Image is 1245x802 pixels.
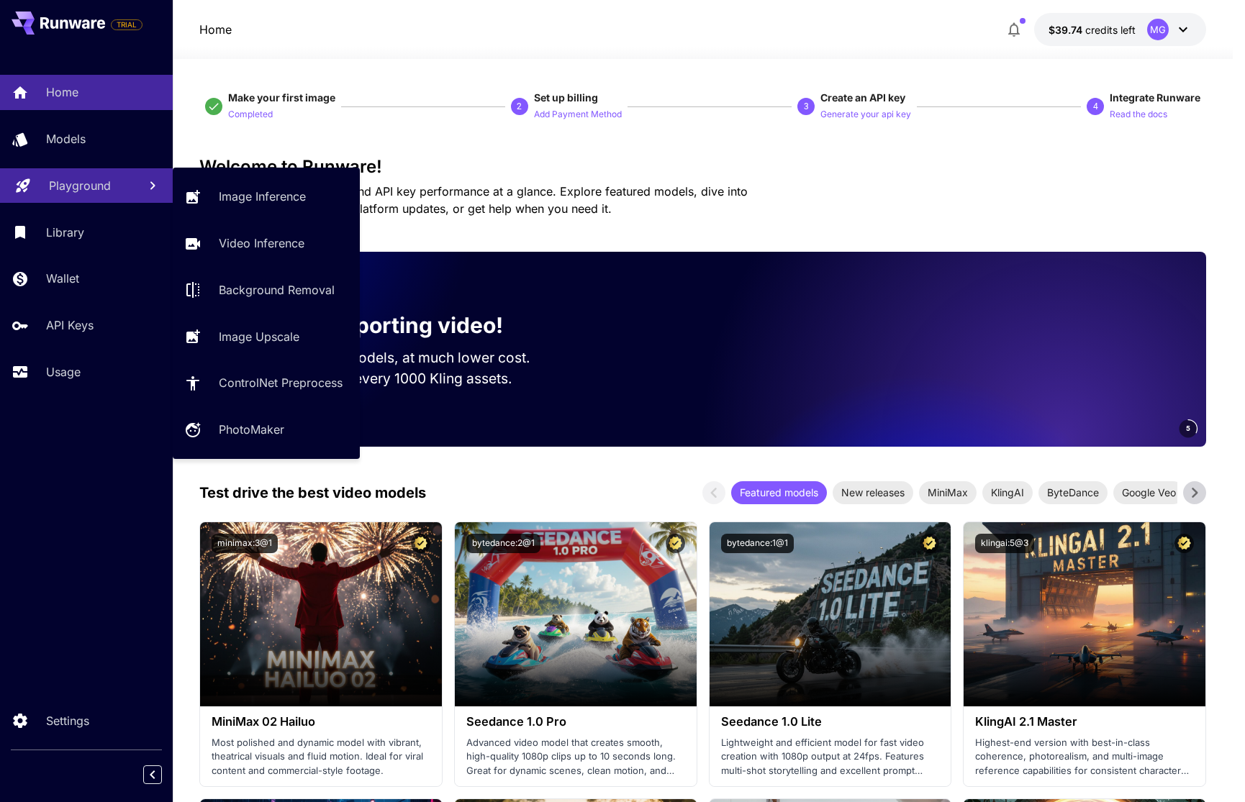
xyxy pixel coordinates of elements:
span: Integrate Runware [1110,91,1200,104]
button: Certified Model – Vetted for best performance and includes a commercial license. [411,534,430,553]
p: Usage [46,363,81,381]
p: 3 [804,100,809,113]
span: Create an API key [820,91,905,104]
p: API Keys [46,316,94,334]
span: Make your first image [228,91,335,104]
a: PhotoMaker [173,412,360,447]
p: Home [199,21,232,38]
p: Now supporting video! [263,309,503,342]
button: Collapse sidebar [143,765,162,784]
span: KlingAI [982,485,1033,500]
p: Generate your api key [820,108,911,122]
h3: Welcome to Runware! [199,157,1206,177]
a: Video Inference [173,226,360,261]
span: MiniMax [919,485,977,500]
span: Add your payment card to enable full platform functionality. [111,16,142,33]
div: MG [1147,19,1169,40]
button: Certified Model – Vetted for best performance and includes a commercial license. [1174,534,1194,553]
button: Certified Model – Vetted for best performance and includes a commercial license. [666,534,685,553]
span: Google Veo [1113,485,1185,500]
p: Add Payment Method [534,108,622,122]
span: Featured models [731,485,827,500]
div: Collapse sidebar [154,762,173,788]
div: $39.73982 [1049,22,1136,37]
p: Completed [228,108,273,122]
img: alt [710,522,951,706]
button: bytedance:2@1 [466,534,540,553]
a: Image Inference [173,179,360,214]
p: Wallet [46,270,79,287]
h3: MiniMax 02 Hailuo [212,715,430,729]
button: bytedance:1@1 [721,534,794,553]
p: ControlNet Preprocess [219,374,343,391]
p: Models [46,130,86,147]
span: ByteDance [1038,485,1108,500]
p: 2 [517,100,522,113]
img: alt [964,522,1205,706]
p: Most polished and dynamic model with vibrant, theatrical visuals and fluid motion. Ideal for vira... [212,736,430,778]
img: alt [455,522,697,706]
p: PhotoMaker [219,421,284,438]
p: Image Upscale [219,328,299,345]
p: Test drive the best video models [199,482,426,503]
p: Library [46,224,84,241]
img: alt [200,522,442,706]
p: Advanced video model that creates smooth, high-quality 1080p clips up to 10 seconds long. Great f... [466,736,685,778]
span: TRIAL [112,19,142,30]
a: Background Removal [173,273,360,308]
p: Lightweight and efficient model for fast video creation with 1080p output at 24fps. Features mult... [721,736,940,778]
p: Run the best video models, at much lower cost. [222,347,558,368]
nav: breadcrumb [199,21,232,38]
p: Read the docs [1110,108,1167,122]
button: minimax:3@1 [212,534,278,553]
p: Video Inference [219,234,304,252]
button: $39.73982 [1034,13,1206,46]
p: Image Inference [219,188,306,205]
p: 4 [1093,100,1098,113]
a: Image Upscale [173,319,360,354]
span: Check out your usage stats and API key performance at a glance. Explore featured models, dive int... [199,184,748,216]
button: klingai:5@3 [975,534,1034,553]
span: 5 [1186,423,1190,434]
p: Settings [46,712,89,729]
p: Save up to $500 for every 1000 Kling assets. [222,368,558,389]
h3: KlingAI 2.1 Master [975,715,1194,729]
h3: Seedance 1.0 Lite [721,715,940,729]
h3: Seedance 1.0 Pro [466,715,685,729]
p: Home [46,83,78,101]
p: Playground [49,177,111,194]
span: Set up billing [534,91,598,104]
span: $39.74 [1049,24,1085,36]
p: Highest-end version with best-in-class coherence, photorealism, and multi-image reference capabil... [975,736,1194,778]
a: ControlNet Preprocess [173,365,360,401]
span: credits left [1085,24,1136,36]
span: New releases [833,485,913,500]
p: Background Removal [219,281,335,299]
button: Certified Model – Vetted for best performance and includes a commercial license. [920,534,939,553]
